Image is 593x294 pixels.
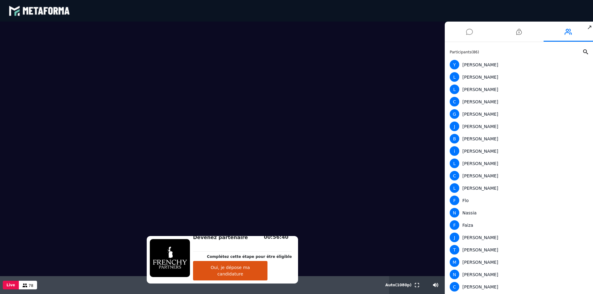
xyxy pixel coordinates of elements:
span: 00:56:40 [264,234,288,240]
span: Participants ( 86 ) [450,50,479,54]
span: C [450,97,459,106]
div: [PERSON_NAME] [450,270,586,279]
div: [PERSON_NAME] [450,171,586,180]
div: [PERSON_NAME] [450,146,586,156]
span: C [450,282,459,292]
button: Oui, je dépose ma candidature [193,261,267,280]
div: Faiza [450,220,586,230]
span: Y [450,60,459,69]
div: [PERSON_NAME] [450,122,586,131]
div: Flo [450,196,586,205]
span: M [450,257,459,267]
div: [PERSON_NAME] [450,60,586,69]
span: L [450,72,459,82]
span: N [450,208,459,217]
span: N [450,270,459,279]
div: [PERSON_NAME] [450,282,586,292]
button: Auto(1080p) [384,276,413,294]
span: F [450,220,459,230]
span: J [450,233,459,242]
div: [PERSON_NAME] [450,257,586,267]
p: Complétez cette étape pour être éligible [207,254,292,259]
div: [PERSON_NAME] [450,97,586,106]
h2: Devenez partenaire [193,234,292,241]
div: [PERSON_NAME] [450,183,586,193]
div: Nassia [450,208,586,217]
div: [PERSON_NAME] [450,109,586,119]
span: J [450,122,459,131]
div: [PERSON_NAME] [450,72,586,82]
span: C [450,171,459,180]
span: ↗ [586,22,593,33]
div: [PERSON_NAME] [450,85,586,94]
span: G [450,109,459,119]
span: L [450,159,459,168]
span: 78 [29,284,33,288]
div: [PERSON_NAME] [450,134,586,143]
span: L [450,183,459,193]
img: 1758176636418-X90kMVC3nBIL3z60WzofmoLaWTDHBoMX.png [150,239,190,277]
span: i [450,146,459,156]
div: [PERSON_NAME] [450,245,586,255]
div: [PERSON_NAME] [450,233,586,242]
button: Live [3,281,19,289]
span: L [450,85,459,94]
span: Auto ( 1080 p) [385,283,412,287]
span: T [450,245,459,255]
span: B [450,134,459,143]
div: [PERSON_NAME] [450,159,586,168]
span: F [450,196,459,205]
